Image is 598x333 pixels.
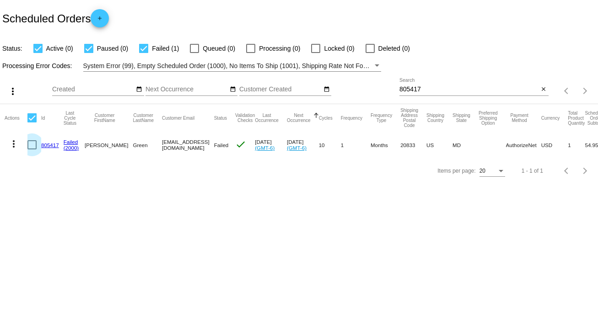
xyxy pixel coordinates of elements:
[239,86,322,93] input: Customer Created
[319,132,341,158] mat-cell: 10
[133,113,154,123] button: Change sorting for CustomerLastName
[319,115,333,121] button: Change sorting for Cycles
[235,139,246,150] mat-icon: check
[558,82,576,100] button: Previous page
[437,168,475,174] div: Items per page:
[539,85,549,95] button: Clear
[506,113,533,123] button: Change sorting for PaymentMethod.Type
[2,9,109,27] h2: Scheduled Orders
[453,113,470,123] button: Change sorting for ShippingState
[94,15,105,26] mat-icon: add
[41,115,45,121] button: Change sorting for Id
[85,113,124,123] button: Change sorting for CustomerFirstName
[426,113,444,123] button: Change sorting for ShippingCountry
[64,139,78,145] a: Failed
[133,132,162,158] mat-cell: Green
[576,82,594,100] button: Next page
[230,86,236,93] mat-icon: date_range
[214,142,229,148] span: Failed
[324,43,354,54] span: Locked (0)
[541,132,568,158] mat-cell: USD
[479,168,505,174] mat-select: Items per page:
[162,115,194,121] button: Change sorting for CustomerEmail
[64,111,76,126] button: Change sorting for LastProcessingCycleId
[479,111,498,126] button: Change sorting for PreferredShippingOption
[453,132,479,158] mat-cell: MD
[255,132,287,158] mat-cell: [DATE]
[255,145,275,151] a: (GMT-6)
[203,43,235,54] span: Queued (0)
[371,113,392,123] button: Change sorting for FrequencyType
[558,162,576,180] button: Previous page
[162,132,214,158] mat-cell: [EMAIL_ADDRESS][DOMAIN_NAME]
[214,115,227,121] button: Change sorting for Status
[568,104,585,132] mat-header-cell: Total Product Quantity
[259,43,300,54] span: Processing (0)
[287,113,311,123] button: Change sorting for NextOccurrenceUtc
[399,86,539,93] input: Search
[64,145,79,151] a: (2000)
[7,86,18,97] mat-icon: more_vert
[378,43,410,54] span: Deleted (0)
[371,132,400,158] mat-cell: Months
[97,43,128,54] span: Paused (0)
[2,62,72,69] span: Processing Error Codes:
[576,162,594,180] button: Next page
[400,108,418,128] button: Change sorting for ShippingPostcode
[8,138,19,149] mat-icon: more_vert
[287,145,307,151] a: (GMT-6)
[2,45,22,52] span: Status:
[541,115,560,121] button: Change sorting for CurrencyIso
[479,168,485,174] span: 20
[522,168,543,174] div: 1 - 1 of 1
[235,104,255,132] mat-header-cell: Validation Checks
[52,86,135,93] input: Created
[506,132,541,158] mat-cell: AuthorizeNet
[46,43,73,54] span: Active (0)
[136,86,142,93] mat-icon: date_range
[568,132,585,158] mat-cell: 1
[152,43,179,54] span: Failed (1)
[85,132,133,158] mat-cell: [PERSON_NAME]
[83,60,381,72] mat-select: Filter by Processing Error Codes
[323,86,330,93] mat-icon: date_range
[145,86,228,93] input: Next Occurrence
[5,104,27,132] mat-header-cell: Actions
[400,132,426,158] mat-cell: 20833
[41,142,59,148] a: 805417
[287,132,319,158] mat-cell: [DATE]
[255,113,279,123] button: Change sorting for LastOccurrenceUtc
[341,115,362,121] button: Change sorting for Frequency
[341,132,371,158] mat-cell: 1
[540,86,547,93] mat-icon: close
[426,132,453,158] mat-cell: US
